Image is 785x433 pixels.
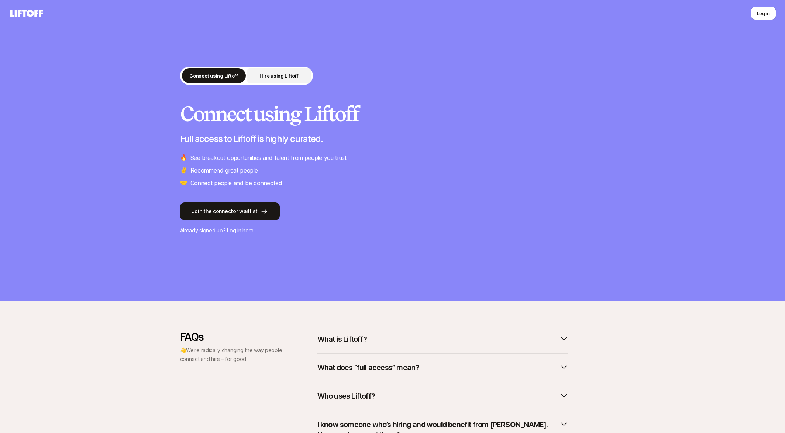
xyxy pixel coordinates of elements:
button: What does “full access” mean? [317,359,568,376]
a: Log in here [227,227,254,233]
p: What does “full access” mean? [317,362,419,373]
p: See breakout opportunities and talent from people you trust [190,153,347,163]
button: Log in [751,7,776,20]
p: Recommend great people [190,166,258,175]
p: Hire using Liftoff [259,72,298,79]
p: Already signed up? [180,226,605,235]
span: 🤝 [180,178,187,188]
button: Join the connector waitlist [180,202,280,220]
p: Connect people and be connected [190,178,282,188]
p: Who uses Liftoff? [317,391,375,401]
button: Who uses Liftoff? [317,388,568,404]
span: ✌️ [180,166,187,175]
p: 👋 [180,346,283,364]
p: Connect using Liftoff [189,72,238,79]
p: What is Liftoff? [317,334,367,344]
button: What is Liftoff? [317,331,568,347]
span: We’re radically changing the way people connect and hire – for good. [180,347,282,362]
h2: Connect using Liftoff [180,103,605,125]
span: 🔥 [180,153,187,163]
p: Full access to Liftoff is highly curated. [180,134,605,144]
a: Join the connector waitlist [180,202,605,220]
p: FAQs [180,331,283,343]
